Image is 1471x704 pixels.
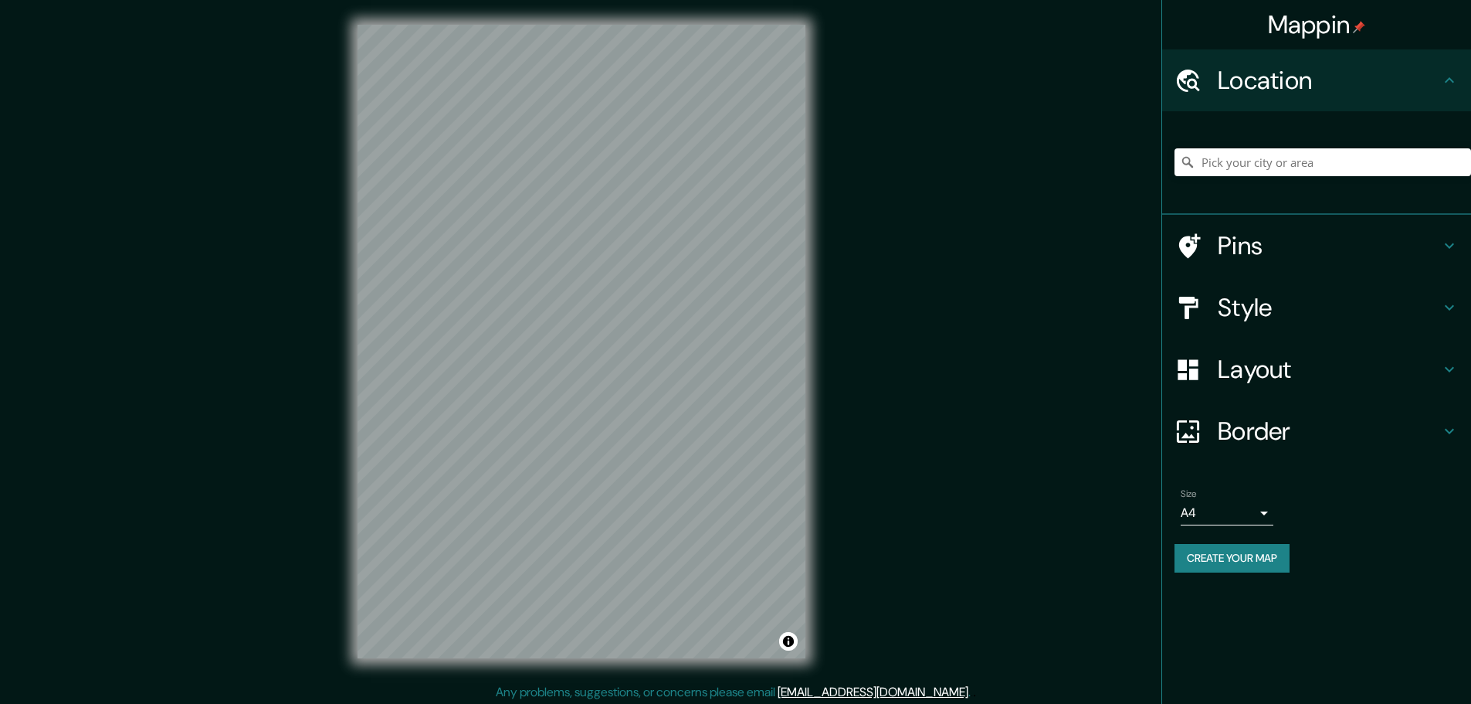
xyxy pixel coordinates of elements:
[1174,544,1290,573] button: Create your map
[1218,292,1440,323] h4: Style
[1334,644,1454,687] iframe: Help widget launcher
[1268,9,1366,40] h4: Mappin
[1353,21,1365,33] img: pin-icon.png
[1162,49,1471,111] div: Location
[496,683,971,702] p: Any problems, suggestions, or concerns please email .
[1181,501,1273,525] div: A4
[779,632,798,651] button: Toggle attribution
[1162,338,1471,400] div: Layout
[973,683,976,702] div: .
[1162,277,1471,338] div: Style
[1174,148,1471,176] input: Pick your city or area
[1218,416,1440,447] h4: Border
[778,684,968,700] a: [EMAIL_ADDRESS][DOMAIN_NAME]
[1218,65,1440,96] h4: Location
[1218,230,1440,261] h4: Pins
[971,683,973,702] div: .
[1162,215,1471,277] div: Pins
[1162,400,1471,462] div: Border
[358,25,805,658] canvas: Map
[1181,488,1197,501] label: Size
[1218,354,1440,385] h4: Layout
